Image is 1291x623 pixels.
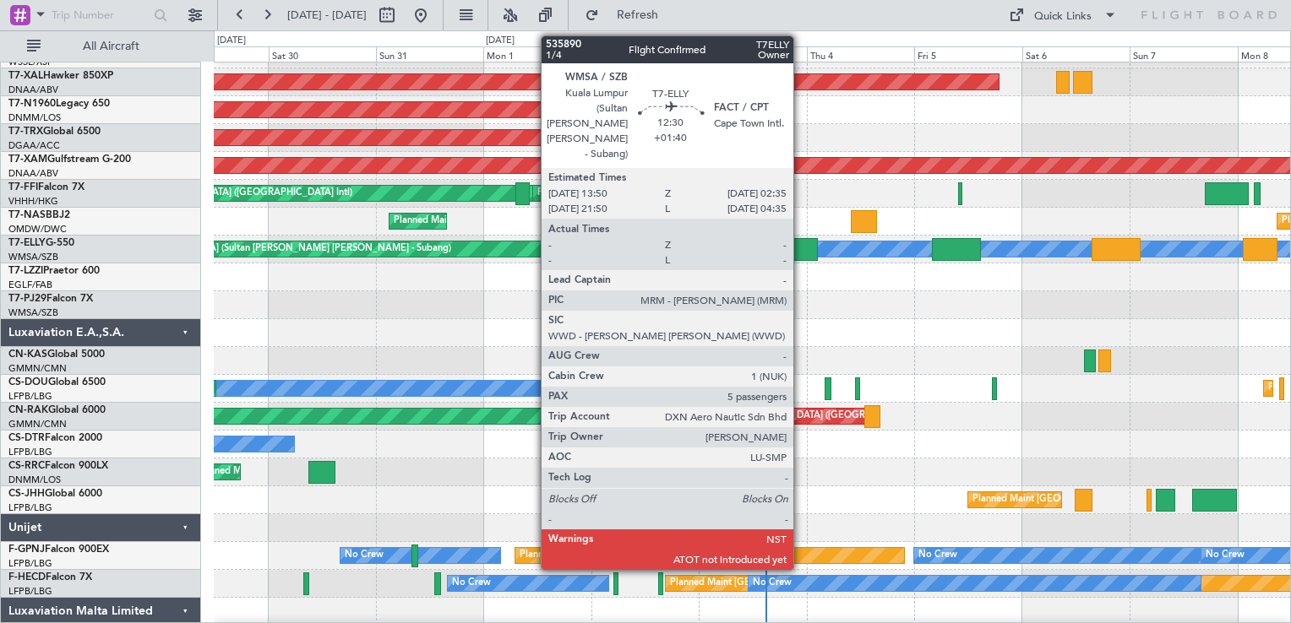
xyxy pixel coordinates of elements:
span: T7-TRX [8,127,43,137]
a: GMMN/CMN [8,418,67,431]
div: No Crew [345,543,384,568]
span: T7-XAM [8,154,47,165]
a: WMSA/SZB [8,306,58,319]
a: T7-NASBBJ2 [8,210,70,220]
a: CS-RRCFalcon 900LX [8,461,108,471]
span: All Aircraft [44,41,178,52]
a: LFPB/LBG [8,501,52,514]
div: [DATE] [486,34,515,48]
div: Fri 29 [161,46,268,62]
a: VHHH/HKG [8,195,58,208]
button: All Aircraft [19,33,183,60]
a: WSSL/XSP [8,56,53,68]
div: No Crew [1206,543,1245,568]
a: T7-TRXGlobal 6500 [8,127,101,137]
span: F-GPNJ [8,544,45,555]
a: WMSA/SZB [8,251,58,263]
span: T7-LZZI [8,266,43,276]
div: No Crew [753,571,792,596]
input: Trip Number [52,3,149,28]
span: CN-KAS [8,349,47,360]
a: CN-RAKGlobal 6000 [8,405,106,415]
div: Tue 2 [591,46,699,62]
div: No Crew [918,543,957,568]
div: Planned Maint Abuja ([PERSON_NAME] Intl) [394,209,584,234]
div: Planned Maint [GEOGRAPHIC_DATA] ([GEOGRAPHIC_DATA]) [650,487,916,512]
div: Planned Maint [GEOGRAPHIC_DATA] ([GEOGRAPHIC_DATA]) [972,487,1239,512]
span: Refresh [602,9,673,21]
span: [DATE] - [DATE] [287,8,367,23]
a: T7-LZZIPraetor 600 [8,266,100,276]
div: Mon 1 [483,46,591,62]
div: Quick Links [1034,8,1092,25]
a: DNAA/ABV [8,84,58,96]
a: T7-N1960Legacy 650 [8,99,110,109]
a: CS-DTRFalcon 2000 [8,433,102,443]
span: CS-RRC [8,461,45,471]
span: T7-PJ29 [8,294,46,304]
a: EGLF/FAB [8,279,52,291]
span: T7-ELLY [8,238,46,248]
span: F-HECD [8,572,46,582]
a: F-GPNJFalcon 900EX [8,544,109,555]
a: F-HECDFalcon 7X [8,572,92,582]
button: Quick Links [1000,2,1125,29]
span: CS-DTR [8,433,45,443]
div: Sat 6 [1022,46,1130,62]
div: Planned Maint [GEOGRAPHIC_DATA] (Sultan [PERSON_NAME] [PERSON_NAME] - Subang) [57,236,451,262]
span: T7-NAS [8,210,46,220]
div: Planned Maint [GEOGRAPHIC_DATA] ([GEOGRAPHIC_DATA]) [520,543,786,568]
div: Sat 30 [269,46,376,62]
a: T7-ELLYG-550 [8,238,74,248]
span: CS-DOU [8,377,48,387]
button: Refresh [577,2,678,29]
a: T7-XALHawker 850XP [8,71,113,81]
a: T7-PJ29Falcon 7X [8,294,93,304]
div: Planned Maint [GEOGRAPHIC_DATA] ([GEOGRAPHIC_DATA] Intl) [537,181,820,206]
a: T7-XAMGulfstream G-200 [8,154,131,165]
a: DNMM/LOS [8,474,61,486]
a: LFPB/LBG [8,446,52,458]
span: CN-RAK [8,405,48,415]
a: LFPB/LBG [8,557,52,570]
a: LFPB/LBG [8,585,52,598]
span: CS-JHH [8,489,45,499]
span: T7-FFI [8,182,38,192]
div: Thu 4 [807,46,914,62]
a: T7-FFIFalcon 7X [8,182,84,192]
div: [DATE] [217,34,246,48]
div: Wed 3 [699,46,806,62]
a: CS-JHHGlobal 6000 [8,489,102,499]
a: GMMN/CMN [8,362,67,375]
div: Unplanned Maint [GEOGRAPHIC_DATA] ([GEOGRAPHIC_DATA]) [650,404,928,429]
a: CS-DOUGlobal 6500 [8,377,106,387]
div: No Crew [452,571,491,596]
a: LFPB/LBG [8,390,52,403]
div: Planned Maint [GEOGRAPHIC_DATA] ([GEOGRAPHIC_DATA]) [670,571,936,596]
a: DNMM/LOS [8,111,61,124]
span: T7-N1960 [8,99,56,109]
a: DGAA/ACC [8,139,60,152]
a: CN-KASGlobal 5000 [8,349,105,360]
a: DNAA/ABV [8,167,58,180]
div: Sun 31 [376,46,483,62]
a: OMDW/DWC [8,223,67,236]
div: Sun 7 [1130,46,1237,62]
span: T7-XAL [8,71,43,81]
div: Fri 5 [914,46,1021,62]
